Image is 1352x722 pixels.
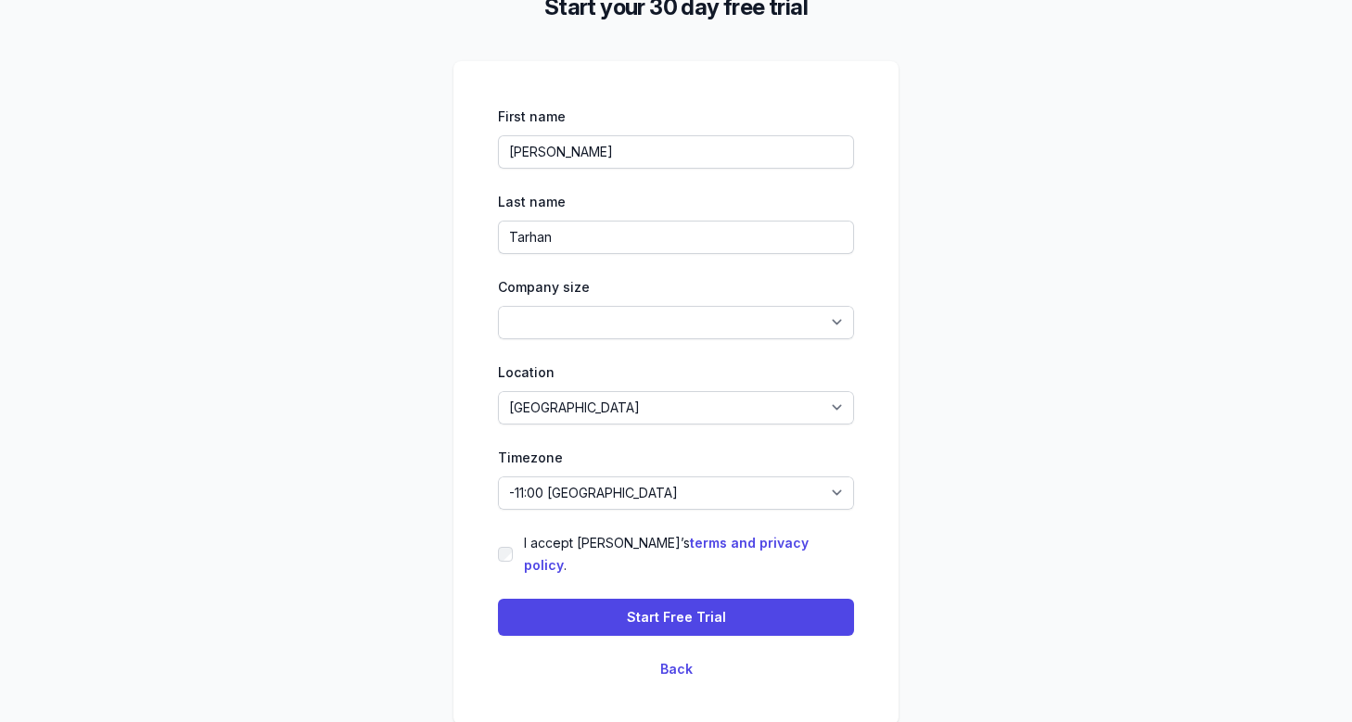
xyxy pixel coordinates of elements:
[498,135,854,169] input: Enter your first name...
[498,599,854,636] button: Start Free Trial
[498,191,854,213] div: Last name
[498,221,854,254] input: Enter your last name...
[524,535,809,573] a: terms and privacy policy
[498,361,854,384] div: Location
[498,106,854,128] div: First name
[627,606,726,628] span: Start Free Trial
[660,658,693,680] button: Back
[498,276,854,298] div: Company size
[524,532,854,576] label: I accept [PERSON_NAME]’s .
[498,447,854,469] div: Timezone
